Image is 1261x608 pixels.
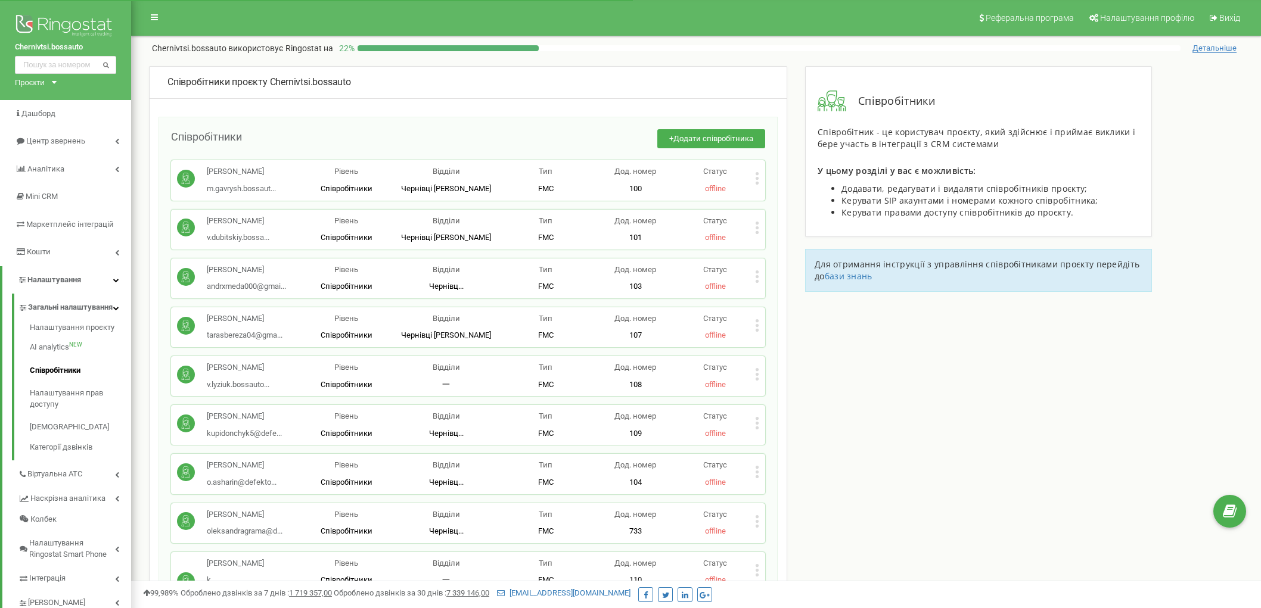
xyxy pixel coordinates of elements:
span: Налаштування [27,275,81,284]
span: Тип [539,363,552,372]
span: FMC [538,526,554,535]
span: Додавати, редагувати і видаляти співробітників проєкту; [841,183,1088,194]
p: [PERSON_NAME] [207,166,276,177]
span: Віртуальна АТС [27,469,82,480]
span: v.lyziuk.bossauto... [207,380,269,389]
span: Маркетплейс інтеграцій [26,220,114,229]
p: 104 [595,477,675,488]
div: Chernivtsi.bossauto [167,76,769,89]
span: offline [705,184,726,193]
span: Відділи [433,411,460,420]
span: Mini CRM [26,192,58,201]
span: Співробітники [321,526,372,535]
span: 一 [442,380,450,389]
span: Налаштування профілю [1100,13,1194,23]
span: v.dubitskiy.bossa... [207,233,269,242]
span: Дашборд [21,109,55,118]
a: Налаштування прав доступу [30,382,131,416]
span: Центр звернень [26,136,85,145]
span: Співробітники [321,429,372,438]
p: [PERSON_NAME] [207,313,282,325]
span: offline [705,380,726,389]
span: Відділи [433,363,460,372]
p: 101 [595,232,675,244]
span: Детальніше [1192,43,1237,53]
span: Рівень [334,460,358,469]
u: 7 339 146,00 [446,588,489,597]
a: Chernivtsi.bossauto [15,42,116,53]
span: Співробітники [846,93,935,109]
p: Chernivtsi.bossauto [152,42,333,54]
span: offline [705,282,726,291]
span: tarasbereza04@gma... [207,330,282,339]
span: Рівень [334,559,358,568]
span: FMC [538,478,554,487]
a: Категорії дзвінків [30,439,131,453]
p: 733 [595,526,675,537]
div: Проєкти [15,77,45,88]
span: Чернівц... [429,282,464,291]
span: Тип [539,510,552,519]
span: Дод. номер [614,265,656,274]
span: Кошти [27,247,51,256]
a: Віртуальна АТС [18,460,131,485]
p: 22 % [333,42,358,54]
span: Дод. номер [614,460,656,469]
span: Співробітники [321,478,372,487]
span: Чернівці [PERSON_NAME] [401,330,491,339]
a: [EMAIL_ADDRESS][DOMAIN_NAME] [497,588,630,597]
span: Статус [703,510,727,519]
a: Співробітники [30,359,131,382]
span: andrxmeda000@gmai... [207,282,286,291]
span: Рівень [334,216,358,225]
a: [DEMOGRAPHIC_DATA] [30,416,131,439]
span: Співробітники [321,330,372,339]
a: Інтеграція [18,565,131,589]
span: offline [705,429,726,438]
span: k.[PERSON_NAME]@defekto... [207,575,293,606]
span: Аналiтика [27,164,64,173]
p: [PERSON_NAME] [207,216,269,227]
p: [PERSON_NAME] [207,460,277,471]
span: Вихід [1219,13,1240,23]
iframe: Intercom live chat [1220,541,1249,569]
span: Тип [539,460,552,469]
span: Співробітники [321,184,372,193]
p: 110 [595,575,675,586]
span: Тип [539,167,552,176]
p: [PERSON_NAME] [207,411,282,422]
span: Колбек [30,514,57,525]
span: У цьому розділі у вас є можливість: [818,165,976,176]
span: Відділи [433,559,460,568]
span: Тип [539,314,552,323]
p: 100 [595,183,675,195]
span: FMC [538,330,554,339]
p: [PERSON_NAME] [207,509,282,520]
a: Налаштування Ringostat Smart Phone [18,529,131,565]
span: Співробітники [171,130,242,143]
span: Статус [703,363,727,372]
span: Додати співробітника [673,134,753,143]
a: AI analyticsNEW [30,336,131,359]
span: o.asharin@defekto... [207,478,277,487]
span: Співробітники [321,575,372,584]
span: Співробітник - це користувач проєкту, який здійснює і приймає виклики і бере участь в інтеграції ... [818,126,1135,149]
span: Для отримання інструкції з управління співробітниками проєкту перейдіть до [815,258,1139,282]
span: Чернівці [PERSON_NAME] [401,233,491,242]
span: oleksandragrama@d... [207,526,282,535]
span: Дод. номер [614,216,656,225]
span: offline [705,233,726,242]
span: Статус [703,460,727,469]
span: Чернівц... [429,478,464,487]
p: [PERSON_NAME] [207,264,286,276]
span: Дод. номер [614,314,656,323]
span: FMC [538,380,554,389]
span: kupidonchyk5@defe... [207,429,282,438]
span: offline [705,575,726,584]
span: Оброблено дзвінків за 30 днів : [334,588,489,597]
span: Рівень [334,314,358,323]
span: Тип [539,265,552,274]
span: бази знань [825,270,872,282]
span: Статус [703,411,727,420]
span: Наскрізна аналітика [30,493,105,504]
